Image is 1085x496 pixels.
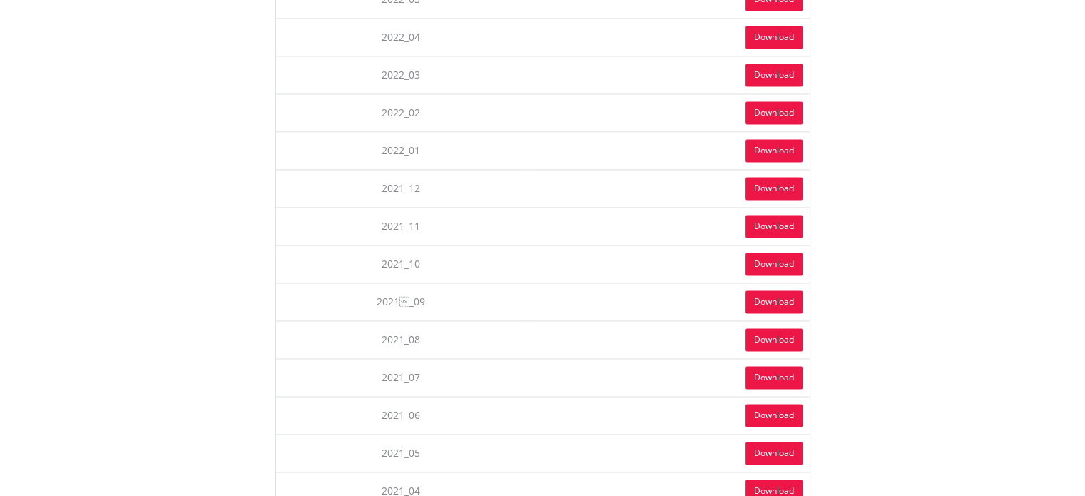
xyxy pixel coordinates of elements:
[275,396,526,434] td: 2021_06
[275,207,526,245] td: 2021_11
[275,18,526,56] td: 2022_04
[745,442,803,465] a: Download
[745,328,803,351] a: Download
[275,245,526,283] td: 2021_10
[745,26,803,49] a: Download
[275,434,526,472] td: 2021_05
[745,404,803,427] a: Download
[745,64,803,86] a: Download
[745,101,803,124] a: Download
[275,131,526,169] td: 2022_01
[745,253,803,275] a: Download
[275,283,526,320] td: 2021 _09
[745,290,803,313] a: Download
[745,177,803,200] a: Download
[275,56,526,93] td: 2022_03
[275,93,526,131] td: 2022_02
[275,320,526,358] td: 2021_08
[745,366,803,389] a: Download
[745,139,803,162] a: Download
[745,215,803,238] a: Download
[275,358,526,396] td: 2021_07
[275,169,526,207] td: 2021_12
